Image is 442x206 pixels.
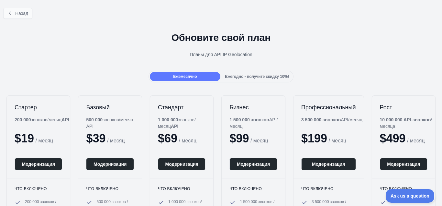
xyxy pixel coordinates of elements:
[229,116,285,129] div: API/месяц
[229,103,277,111] h2: Бизнес
[380,103,427,111] h2: Рост
[380,116,435,129] div: / месяца
[158,117,178,122] b: 1 000 000
[158,116,213,129] div: звонков/месяц
[301,116,362,123] div: API/месяц
[380,117,431,122] b: 10 000 000 API-звонков
[386,189,436,203] iframe: Toggle Customer Support
[301,117,341,122] b: 3 500 000 звонков
[229,117,269,122] b: 1 500 000 звонков
[301,103,356,111] h2: Профессиональный
[158,103,205,111] h2: Стандарт
[171,124,178,129] b: API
